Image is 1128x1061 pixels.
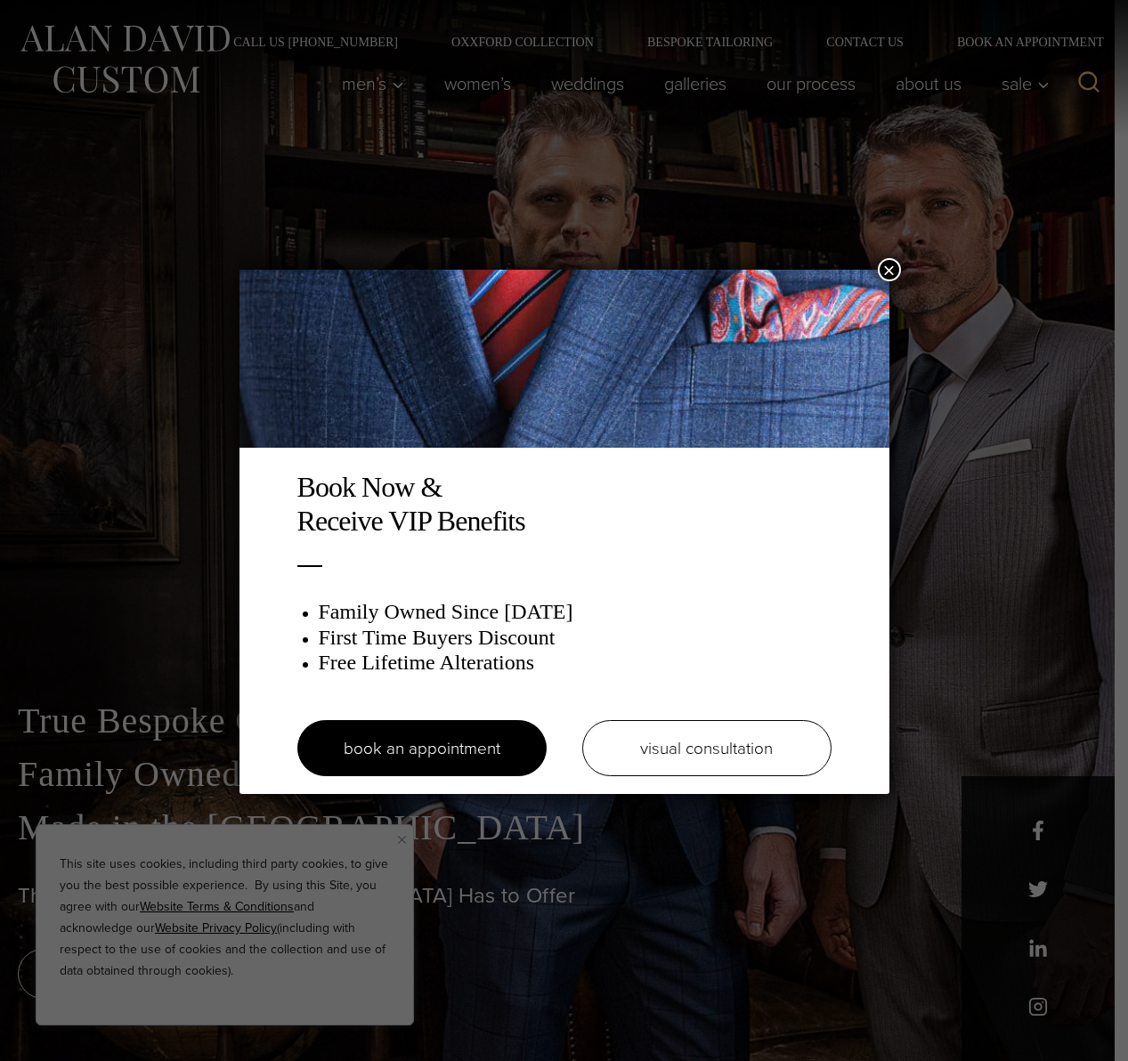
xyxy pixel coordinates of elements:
[319,650,832,676] h3: Free Lifetime Alterations
[297,720,547,776] a: book an appointment
[319,625,832,651] h3: First Time Buyers Discount
[878,258,901,281] button: Close
[319,599,832,625] h3: Family Owned Since [DATE]
[297,470,832,539] h2: Book Now & Receive VIP Benefits
[582,720,832,776] a: visual consultation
